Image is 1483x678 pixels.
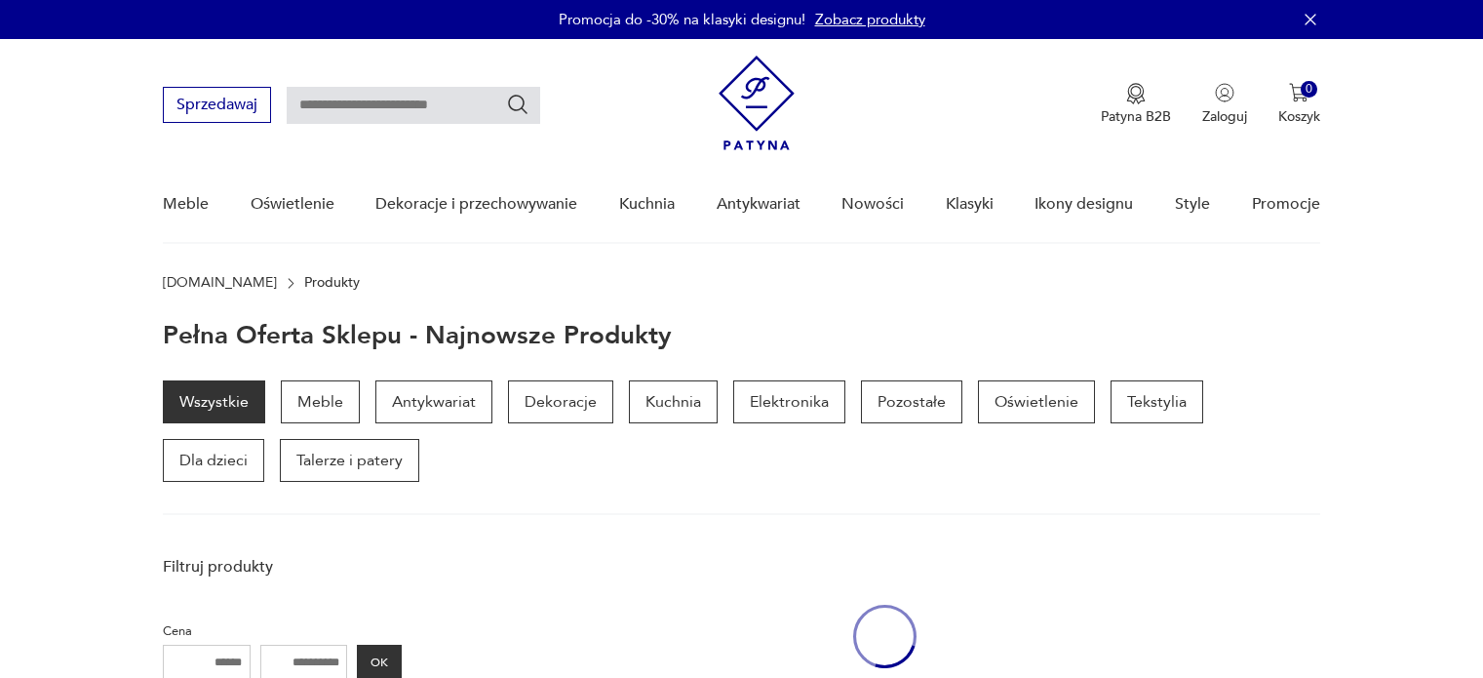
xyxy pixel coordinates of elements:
a: Oświetlenie [251,167,334,242]
a: Kuchnia [619,167,675,242]
a: Talerze i patery [280,439,419,482]
img: Ikona medalu [1126,83,1146,104]
a: Ikony designu [1034,167,1133,242]
button: 0Koszyk [1278,83,1320,126]
img: Ikonka użytkownika [1215,83,1234,102]
a: Antykwariat [717,167,800,242]
a: Promocje [1252,167,1320,242]
a: Klasyki [946,167,994,242]
a: Antykwariat [375,380,492,423]
button: Zaloguj [1202,83,1247,126]
a: Style [1175,167,1210,242]
a: Dekoracje [508,380,613,423]
p: Promocja do -30% na klasyki designu! [559,10,805,29]
a: Sprzedawaj [163,100,271,113]
a: Ikona medaluPatyna B2B [1101,83,1171,126]
p: Filtruj produkty [163,556,402,578]
a: Wszystkie [163,380,265,423]
p: Patyna B2B [1101,107,1171,126]
p: Cena [163,620,402,642]
a: Zobacz produkty [815,10,925,29]
p: Koszyk [1278,107,1320,126]
a: Meble [281,380,360,423]
a: Nowości [841,167,904,242]
p: Zaloguj [1202,107,1247,126]
button: Patyna B2B [1101,83,1171,126]
button: Sprzedawaj [163,87,271,123]
button: Szukaj [506,93,529,116]
a: [DOMAIN_NAME] [163,275,277,291]
a: Kuchnia [629,380,718,423]
a: Dekoracje i przechowywanie [375,167,577,242]
p: Produkty [304,275,360,291]
a: Dla dzieci [163,439,264,482]
a: Tekstylia [1111,380,1203,423]
a: Meble [163,167,209,242]
img: Ikona koszyka [1289,83,1308,102]
h1: Pełna oferta sklepu - najnowsze produkty [163,322,672,349]
img: Patyna - sklep z meblami i dekoracjami vintage [719,56,795,150]
a: Oświetlenie [978,380,1095,423]
a: Elektronika [733,380,845,423]
div: 0 [1301,81,1317,98]
a: Pozostałe [861,380,962,423]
